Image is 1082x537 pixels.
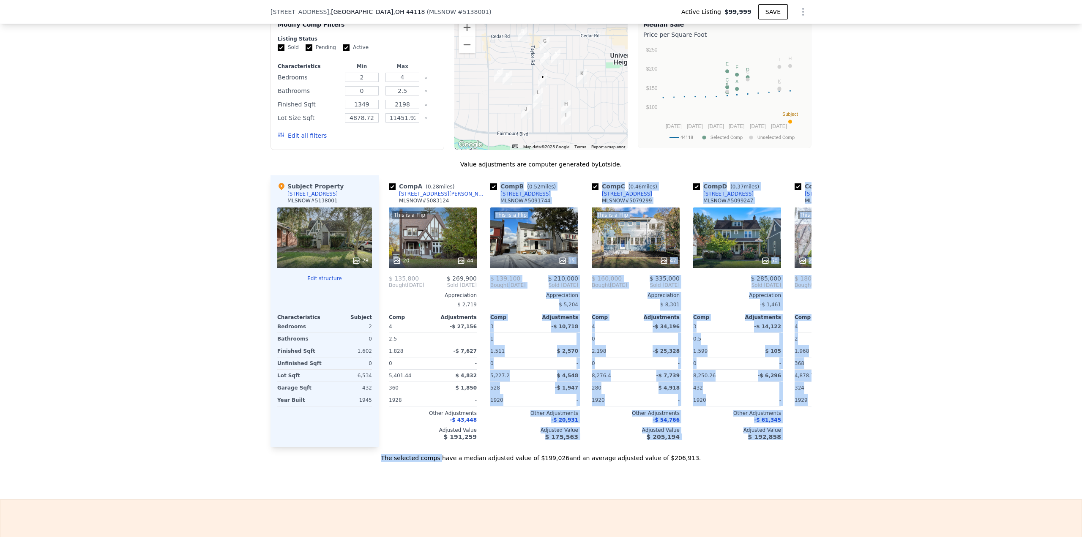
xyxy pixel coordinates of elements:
button: Edit all filters [278,131,327,140]
div: Comp B [490,182,559,191]
text: 44118 [680,135,693,140]
div: 2218 Jackson Blvd [540,37,549,51]
button: Keyboard shortcuts [512,144,518,148]
text: J [726,82,729,87]
span: $ 1,850 [456,385,477,391]
div: 0.5 [693,333,735,345]
div: Comp [389,314,433,321]
text: F [735,65,738,70]
button: Zoom out [459,36,475,53]
text: Selected Comp [710,135,743,140]
div: - [536,357,578,369]
button: Clear [424,76,428,79]
span: 4 [389,324,392,330]
div: 0 [592,333,634,345]
span: 0 [693,360,697,366]
div: 2.5 [389,333,431,345]
div: Adjusted Value [389,427,477,433]
div: 1 [490,333,533,345]
div: Other Adjustments [490,410,578,417]
span: 5,401.44 [389,373,411,379]
span: 4 [795,324,798,330]
div: 1929 [795,394,837,406]
span: [STREET_ADDRESS] [270,8,329,16]
div: 3257 E Scarborough Rd [494,68,503,82]
text: Subject [782,112,798,117]
span: -$ 43,448 [450,417,477,423]
text: H [788,56,792,61]
span: 8,250.26 [693,373,716,379]
span: $ 205,194 [647,433,680,440]
div: Appreciation [490,292,578,299]
div: 1920 [693,394,735,406]
div: - [536,333,578,345]
div: Min [343,63,380,70]
span: 5,227.2 [490,373,510,379]
span: 280 [592,385,601,391]
div: 1,602 [326,345,372,357]
div: [STREET_ADDRESS] [602,191,652,197]
div: 2542 Queenston Rd [533,95,542,109]
div: 1928 [389,394,431,406]
span: ( miles) [422,184,458,190]
div: Garage Sqft [277,382,323,394]
span: , OH 44118 [393,8,425,15]
span: 8,276.4 [592,373,611,379]
span: 4 [592,324,595,330]
text: [DATE] [666,123,682,129]
span: Map data ©2025 Google [523,144,569,149]
div: This is a Flip [595,211,630,219]
span: 1,968 [795,348,809,354]
span: -$ 61,345 [754,417,781,423]
span: $ 139,100 [490,275,520,282]
div: 15 [558,256,575,265]
div: Modify Comp Filters [278,20,437,35]
div: Comp E [795,182,863,191]
span: 2,198 [592,348,606,354]
div: Characteristics [278,63,340,70]
span: 0.46 [630,184,642,190]
div: Characteristics [277,314,325,321]
text: Unselected Comp [757,135,795,140]
div: MLSNOW # 5083124 [399,197,449,204]
div: The selected comps have a median adjusted value of $199,026 and an average adjusted value of $206... [270,447,811,462]
span: -$ 20,931 [551,417,578,423]
span: -$ 1,461 [760,302,781,308]
span: Bought [490,282,508,289]
div: 44 [457,256,473,265]
span: $ 5,204 [559,302,578,308]
span: , [GEOGRAPHIC_DATA] [329,8,425,16]
div: Comp D [693,182,762,191]
div: [STREET_ADDRESS] [500,191,551,197]
div: ( ) [426,8,491,16]
div: Other Adjustments [389,410,477,417]
span: 360 [389,385,399,391]
div: Bathrooms [278,85,340,97]
div: This is a Flip [392,211,427,219]
span: # 5138001 [458,8,489,15]
span: $ 192,858 [748,433,781,440]
span: $99,999 [724,8,751,16]
div: 432 [326,382,372,394]
div: - [536,394,578,406]
div: 3508 Nordway Rd [540,51,549,65]
div: 3302 E Scarborough Rd [503,71,512,85]
div: Bathrooms [277,333,323,345]
div: Comp C [592,182,661,191]
span: $ 269,900 [447,275,477,282]
a: [STREET_ADDRESS][PERSON_NAME] [389,191,487,197]
div: 50 [761,256,778,265]
span: 3 [693,324,697,330]
div: Comp [795,314,839,321]
div: - [739,394,781,406]
span: Bought [795,282,813,289]
div: 2 [326,321,372,333]
div: Median Sale [643,20,806,29]
div: 25 [798,256,815,265]
div: Subject Property [277,182,344,191]
button: Clear [424,117,428,120]
span: $ 210,000 [548,275,578,282]
div: 3393 Kildare Rd [518,27,527,41]
span: 1,828 [389,348,403,354]
a: Report a map error [591,144,625,149]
